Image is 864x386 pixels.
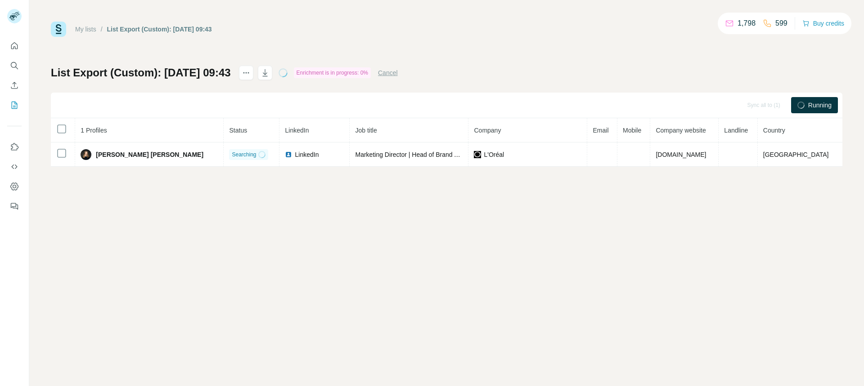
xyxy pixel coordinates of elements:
[101,25,103,34] li: /
[7,139,22,155] button: Use Surfe on LinkedIn
[7,58,22,74] button: Search
[775,18,787,29] p: 599
[378,68,398,77] button: Cancel
[75,26,96,33] a: My lists
[763,127,785,134] span: Country
[107,25,212,34] div: List Export (Custom): [DATE] 09:43
[474,151,481,158] img: company-logo
[285,151,292,158] img: LinkedIn logo
[81,149,91,160] img: Avatar
[593,127,608,134] span: Email
[96,150,203,159] span: [PERSON_NAME] [PERSON_NAME]
[7,198,22,214] button: Feedback
[51,66,231,80] h1: List Export (Custom): [DATE] 09:43
[474,127,501,134] span: Company
[294,67,371,78] div: Enrichment is in progress: 0%
[656,151,706,158] span: [DOMAIN_NAME]
[7,159,22,175] button: Use Surfe API
[7,38,22,54] button: Quick start
[239,66,253,80] button: actions
[229,127,247,134] span: Status
[7,77,22,93] button: Enrich CSV
[738,18,756,29] p: 1,798
[484,150,504,159] span: L'Oréal
[656,127,706,134] span: Company website
[81,127,107,134] span: 1 Profiles
[355,127,377,134] span: Job title
[285,127,309,134] span: LinkedIn
[355,151,481,158] span: Marketing Director | Head of Brand Activation
[7,178,22,195] button: Dashboard
[623,127,641,134] span: Mobile
[51,22,66,37] img: Surfe Logo
[724,127,748,134] span: Landline
[295,150,319,159] span: LinkedIn
[808,101,832,110] span: Running
[232,151,256,159] span: Searching
[7,97,22,113] button: My lists
[763,151,829,158] span: [GEOGRAPHIC_DATA]
[802,17,844,30] button: Buy credits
